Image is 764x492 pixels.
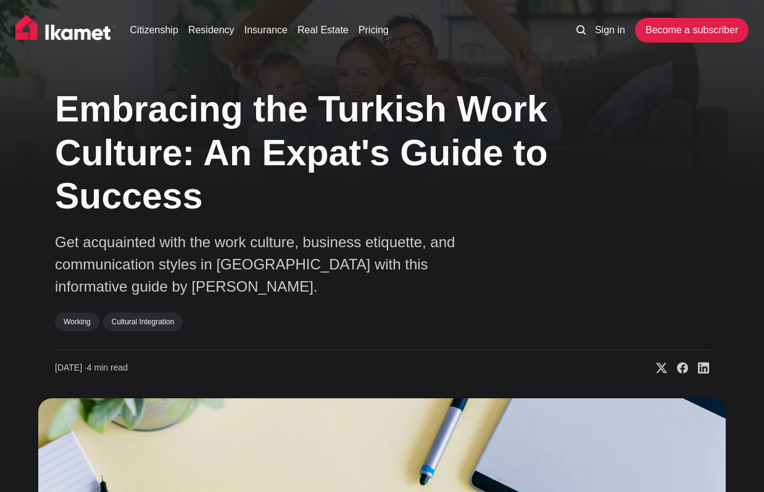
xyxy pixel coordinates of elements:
[103,313,183,331] a: Cultural Integration
[15,15,117,46] img: Ikamet home
[188,23,235,38] a: Residency
[635,18,749,43] a: Become a subscriber
[55,231,487,298] p: Get acquainted with the work culture, business etiquette, and communication styles in [GEOGRAPHIC...
[55,362,128,374] time: 4 min read
[55,313,99,331] a: Working
[130,23,178,38] a: Citizenship
[55,88,549,218] h1: Embracing the Turkish Work Culture: An Expat's Guide to Success
[244,23,288,38] a: Insurance
[667,362,688,374] a: Share on Facebook
[359,23,389,38] a: Pricing
[55,363,87,372] span: [DATE] ∙
[595,23,625,38] a: Sign in
[688,362,709,374] a: Share on Linkedin
[297,23,349,38] a: Real Estate
[646,362,667,374] a: Share on X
